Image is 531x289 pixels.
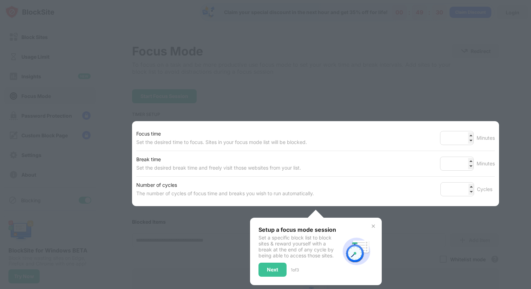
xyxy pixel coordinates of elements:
div: Setup a focus mode session [258,226,340,233]
div: Set a specific block list to block sites & reward yourself with a break at the end of any cycle b... [258,235,340,258]
div: 1 of 3 [291,267,299,272]
div: The number of cycles of focus time and breaks you wish to run automatically. [136,189,314,198]
div: Minutes [477,159,495,168]
div: Number of cycles [136,181,314,189]
img: x-button.svg [371,223,376,229]
div: Cycles [477,185,495,193]
img: focus-mode-timer.svg [340,235,373,268]
div: Minutes [477,134,495,142]
div: Next [267,267,278,272]
div: Set the desired break time and freely visit those websites from your list. [136,164,301,172]
div: Break time [136,155,301,164]
div: Set the desired time to focus. Sites in your focus mode list will be blocked. [136,138,307,146]
div: Focus time [136,130,307,138]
